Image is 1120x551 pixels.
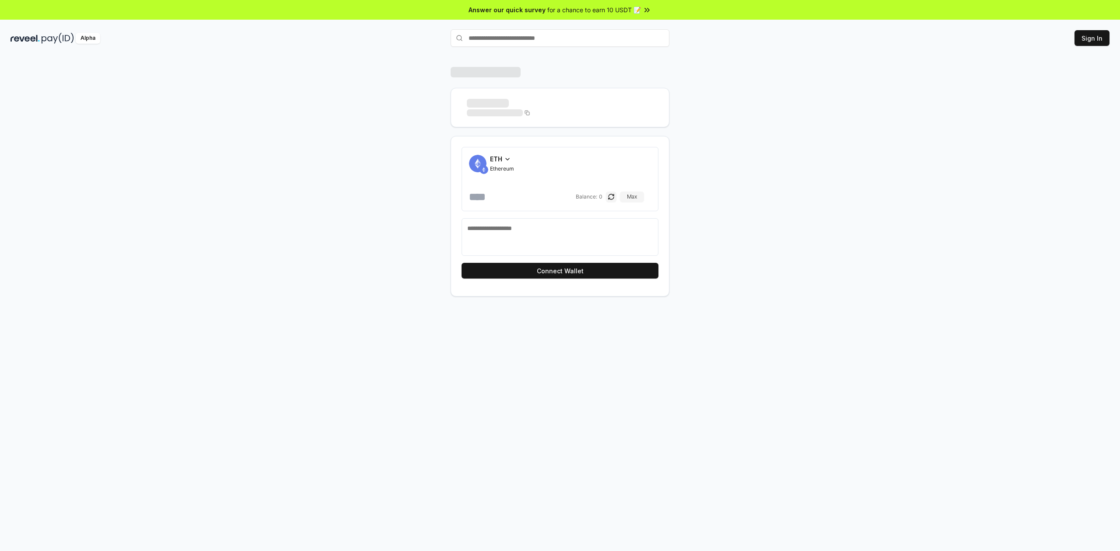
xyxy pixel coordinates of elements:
[547,5,641,14] span: for a chance to earn 10 USDT 📝
[1074,30,1109,46] button: Sign In
[599,193,602,200] span: 0
[490,165,514,172] span: Ethereum
[576,193,597,200] span: Balance:
[76,33,100,44] div: Alpha
[469,5,546,14] span: Answer our quick survey
[462,263,658,279] button: Connect Wallet
[10,33,40,44] img: reveel_dark
[479,165,488,174] img: ETH.svg
[42,33,74,44] img: pay_id
[490,154,502,164] span: ETH
[620,192,644,202] button: Max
